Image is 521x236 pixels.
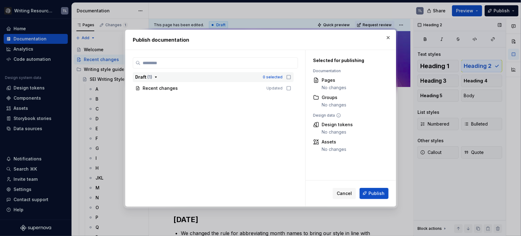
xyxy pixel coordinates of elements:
button: Draft (1)0 selected [133,72,294,82]
div: Design data [313,113,381,118]
div: No changes [322,85,346,91]
span: ( 1 ) [147,74,152,80]
div: Documentation [313,68,381,73]
div: Assets [322,139,346,145]
div: No changes [322,102,346,108]
div: No changes [322,129,353,135]
div: Design tokens [322,122,353,128]
button: Cancel [333,188,356,199]
div: Draft [135,74,152,80]
span: Publish [368,190,385,196]
div: 0 selected [263,75,283,80]
span: Recent changes [143,85,178,91]
h2: Publish documentation [133,36,389,43]
button: Publish [360,188,389,199]
div: Pages [322,77,346,83]
span: Updated [267,86,283,91]
div: No changes [322,146,346,152]
div: Groups [322,94,346,101]
div: Selected for publishing [313,57,381,64]
span: Cancel [337,190,352,196]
